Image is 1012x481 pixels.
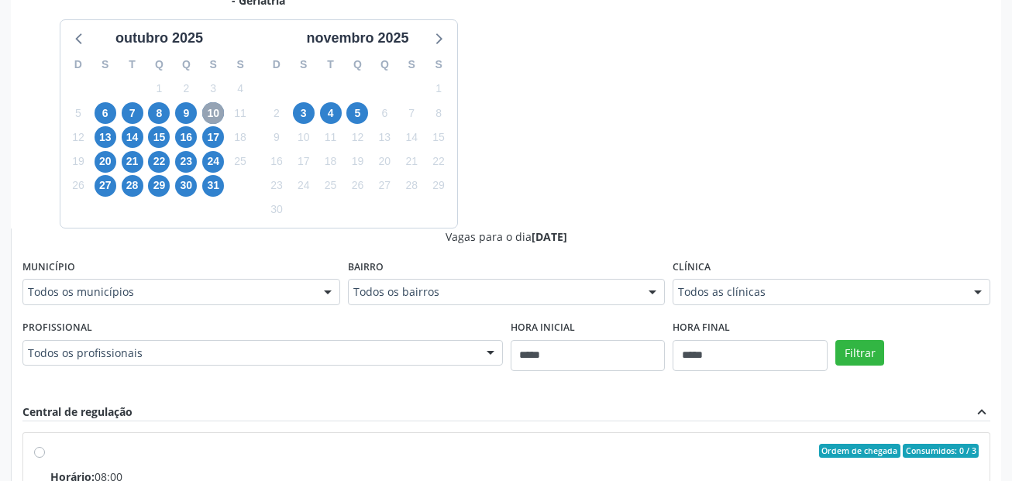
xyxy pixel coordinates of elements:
[28,345,471,361] span: Todos os profissionais
[266,102,287,124] span: domingo, 2 de novembro de 2025
[320,102,342,124] span: terça-feira, 4 de novembro de 2025
[95,175,116,197] span: segunda-feira, 27 de outubro de 2025
[428,78,449,100] span: sábado, 1 de novembro de 2025
[202,102,224,124] span: sexta-feira, 10 de outubro de 2025
[175,78,197,100] span: quinta-feira, 2 de outubro de 2025
[148,175,170,197] span: quarta-feira, 29 de outubro de 2025
[263,53,291,77] div: D
[67,151,89,173] span: domingo, 19 de outubro de 2025
[532,229,567,244] span: [DATE]
[346,175,368,197] span: quarta-feira, 26 de novembro de 2025
[202,151,224,173] span: sexta-feira, 24 de outubro de 2025
[344,53,371,77] div: Q
[148,78,170,100] span: quarta-feira, 1 de outubro de 2025
[320,175,342,197] span: terça-feira, 25 de novembro de 2025
[122,151,143,173] span: terça-feira, 21 de outubro de 2025
[401,151,422,173] span: sexta-feira, 21 de novembro de 2025
[22,316,92,340] label: Profissional
[67,175,89,197] span: domingo, 26 de outubro de 2025
[373,102,395,124] span: quinta-feira, 6 de novembro de 2025
[293,102,315,124] span: segunda-feira, 3 de novembro de 2025
[293,151,315,173] span: segunda-feira, 17 de novembro de 2025
[95,126,116,148] span: segunda-feira, 13 de outubro de 2025
[202,175,224,197] span: sexta-feira, 31 de outubro de 2025
[95,151,116,173] span: segunda-feira, 20 de outubro de 2025
[175,151,197,173] span: quinta-feira, 23 de outubro de 2025
[398,53,425,77] div: S
[401,126,422,148] span: sexta-feira, 14 de novembro de 2025
[67,126,89,148] span: domingo, 12 de outubro de 2025
[109,28,209,49] div: outubro 2025
[22,228,990,245] div: Vagas para o dia
[122,175,143,197] span: terça-feira, 28 de outubro de 2025
[428,151,449,173] span: sábado, 22 de novembro de 2025
[229,78,251,100] span: sábado, 4 de outubro de 2025
[511,316,575,340] label: Hora inicial
[229,151,251,173] span: sábado, 25 de outubro de 2025
[320,126,342,148] span: terça-feira, 11 de novembro de 2025
[175,102,197,124] span: quinta-feira, 9 de outubro de 2025
[148,102,170,124] span: quarta-feira, 8 de outubro de 2025
[293,175,315,197] span: segunda-feira, 24 de novembro de 2025
[428,175,449,197] span: sábado, 29 de novembro de 2025
[122,126,143,148] span: terça-feira, 14 de outubro de 2025
[819,444,900,458] span: Ordem de chegada
[227,53,254,77] div: S
[300,28,415,49] div: novembro 2025
[373,175,395,197] span: quinta-feira, 27 de novembro de 2025
[229,126,251,148] span: sábado, 18 de outubro de 2025
[290,53,317,77] div: S
[22,404,133,421] div: Central de regulação
[175,175,197,197] span: quinta-feira, 30 de outubro de 2025
[673,316,730,340] label: Hora final
[146,53,173,77] div: Q
[148,151,170,173] span: quarta-feira, 22 de outubro de 2025
[266,151,287,173] span: domingo, 16 de novembro de 2025
[229,102,251,124] span: sábado, 11 de outubro de 2025
[266,126,287,148] span: domingo, 9 de novembro de 2025
[22,256,75,280] label: Município
[835,340,884,366] button: Filtrar
[425,53,453,77] div: S
[148,126,170,148] span: quarta-feira, 15 de outubro de 2025
[91,53,119,77] div: S
[373,151,395,173] span: quinta-feira, 20 de novembro de 2025
[673,256,711,280] label: Clínica
[200,53,227,77] div: S
[202,126,224,148] span: sexta-feira, 17 de outubro de 2025
[293,126,315,148] span: segunda-feira, 10 de novembro de 2025
[348,256,384,280] label: Bairro
[266,199,287,221] span: domingo, 30 de novembro de 2025
[28,284,308,300] span: Todos os municípios
[428,102,449,124] span: sábado, 8 de novembro de 2025
[428,126,449,148] span: sábado, 15 de novembro de 2025
[401,175,422,197] span: sexta-feira, 28 de novembro de 2025
[173,53,200,77] div: Q
[122,102,143,124] span: terça-feira, 7 de outubro de 2025
[973,404,990,421] i: expand_less
[119,53,146,77] div: T
[373,126,395,148] span: quinta-feira, 13 de novembro de 2025
[346,102,368,124] span: quarta-feira, 5 de novembro de 2025
[67,102,89,124] span: domingo, 5 de outubro de 2025
[202,78,224,100] span: sexta-feira, 3 de outubro de 2025
[371,53,398,77] div: Q
[401,102,422,124] span: sexta-feira, 7 de novembro de 2025
[95,102,116,124] span: segunda-feira, 6 de outubro de 2025
[346,126,368,148] span: quarta-feira, 12 de novembro de 2025
[903,444,979,458] span: Consumidos: 0 / 3
[353,284,634,300] span: Todos os bairros
[175,126,197,148] span: quinta-feira, 16 de outubro de 2025
[320,151,342,173] span: terça-feira, 18 de novembro de 2025
[678,284,959,300] span: Todos as clínicas
[65,53,92,77] div: D
[317,53,344,77] div: T
[266,175,287,197] span: domingo, 23 de novembro de 2025
[346,151,368,173] span: quarta-feira, 19 de novembro de 2025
